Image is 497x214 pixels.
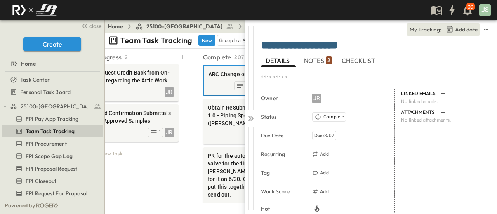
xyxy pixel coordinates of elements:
span: Send Confirmation Submittals for Approved Samples [95,109,174,125]
span: Request Credit Back from On-Site regarding the Attic Work [95,69,174,84]
h6: Add [320,151,329,157]
nav: breadcrumbs [108,23,312,30]
span: Obtain ReSubmittal | 221119-1.0 - Piping Specialties ([PERSON_NAME]) [208,104,287,127]
p: In Progress [90,52,122,62]
span: 25100-Vanguard Prep School [21,103,92,110]
p: Work Score [261,188,301,195]
a: Home [108,23,123,30]
span: FPI Pay App Tracking [26,115,78,123]
p: Hot [261,205,301,212]
button: New [198,35,215,46]
span: Task Center [20,76,50,84]
span: NOTES [304,57,332,64]
span: DETAILS [266,57,291,64]
p: No linked attachments. [401,117,486,123]
p: LINKED EMAILS [401,90,437,97]
span: Personal Task Board [20,88,71,96]
div: test [2,125,103,137]
h6: Add [320,170,329,176]
p: Due Date [261,132,301,139]
div: test [2,175,103,187]
p: ATTACHMENTS [401,109,437,115]
span: FPI Scope Gap Log [26,152,73,160]
p: 2 [125,53,128,61]
div: test [2,137,103,150]
div: test [2,100,103,113]
div: JR [165,128,174,137]
span: ARC Change orders [209,70,286,78]
div: JS [479,4,491,16]
p: Tag [261,169,301,177]
div: test [2,187,103,200]
div: Jayden Ramirez (jramirez@fpibuilders.com) [312,94,321,103]
p: Group by: [219,37,241,44]
span: FPI Procurement [26,140,67,148]
span: FPI Closeout [26,177,56,185]
p: 207 [234,53,244,61]
span: PR for the automatic flush valve for the fire line. [PERSON_NAME] sent us a CO for it on 6/30. Ca... [208,152,287,198]
div: test [2,150,103,162]
p: Add date [455,26,478,33]
p: Owner [261,94,301,102]
p: Complete [203,52,231,62]
p: 30 [468,4,473,10]
p: No linked emails. [401,98,486,104]
h6: Add [320,188,329,195]
span: Home [21,60,36,68]
span: FPI Proposal Request [26,165,77,172]
button: Create [23,37,81,51]
span: close [89,22,101,30]
span: 25100-[GEOGRAPHIC_DATA] [146,23,223,30]
div: test [2,86,103,98]
span: 8/07 [324,133,335,138]
div: New task [90,148,179,159]
div: JR [312,94,321,103]
span: Due: [314,132,324,138]
button: sidedrawer-menu [481,25,491,34]
span: Complete [323,114,344,120]
span: 2 [245,83,247,89]
span: Team Task Tracking [26,127,75,135]
span: CHECKLIST [342,57,377,64]
p: Status [261,113,301,121]
p: 2 [327,56,330,64]
p: My Tracking: [410,26,442,33]
button: Tracking Date Menu [445,25,478,34]
img: c8d7d1ed905e502e8f77bf7063faec64e13b34fdb1f2bdd94b0e311fc34f8000.png [9,2,60,18]
p: Recurring [261,150,301,158]
div: test [2,113,103,125]
p: Status [243,37,258,44]
p: Team Task Tracking [120,35,192,46]
span: 1 [158,129,161,136]
div: test [2,162,103,175]
span: FPI Request For Proposal [26,190,87,197]
div: JR [165,87,174,97]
